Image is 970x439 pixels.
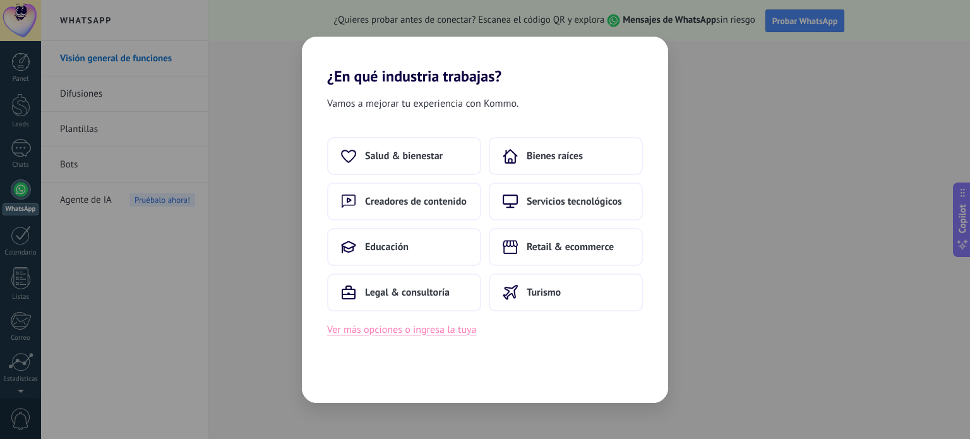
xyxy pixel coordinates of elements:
button: Legal & consultoría [327,274,481,311]
button: Bienes raíces [489,137,643,175]
span: Legal & consultoría [365,286,450,299]
button: Ver más opciones o ingresa la tuya [327,322,476,338]
button: Salud & bienestar [327,137,481,175]
span: Vamos a mejorar tu experiencia con Kommo. [327,95,518,112]
span: Educación [365,241,409,253]
span: Bienes raíces [527,150,583,162]
span: Servicios tecnológicos [527,195,622,208]
span: Retail & ecommerce [527,241,614,253]
h2: ¿En qué industria trabajas? [302,37,668,85]
button: Retail & ecommerce [489,228,643,266]
button: Creadores de contenido [327,183,481,220]
button: Educación [327,228,481,266]
button: Turismo [489,274,643,311]
span: Turismo [527,286,561,299]
button: Servicios tecnológicos [489,183,643,220]
span: Creadores de contenido [365,195,467,208]
span: Salud & bienestar [365,150,443,162]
